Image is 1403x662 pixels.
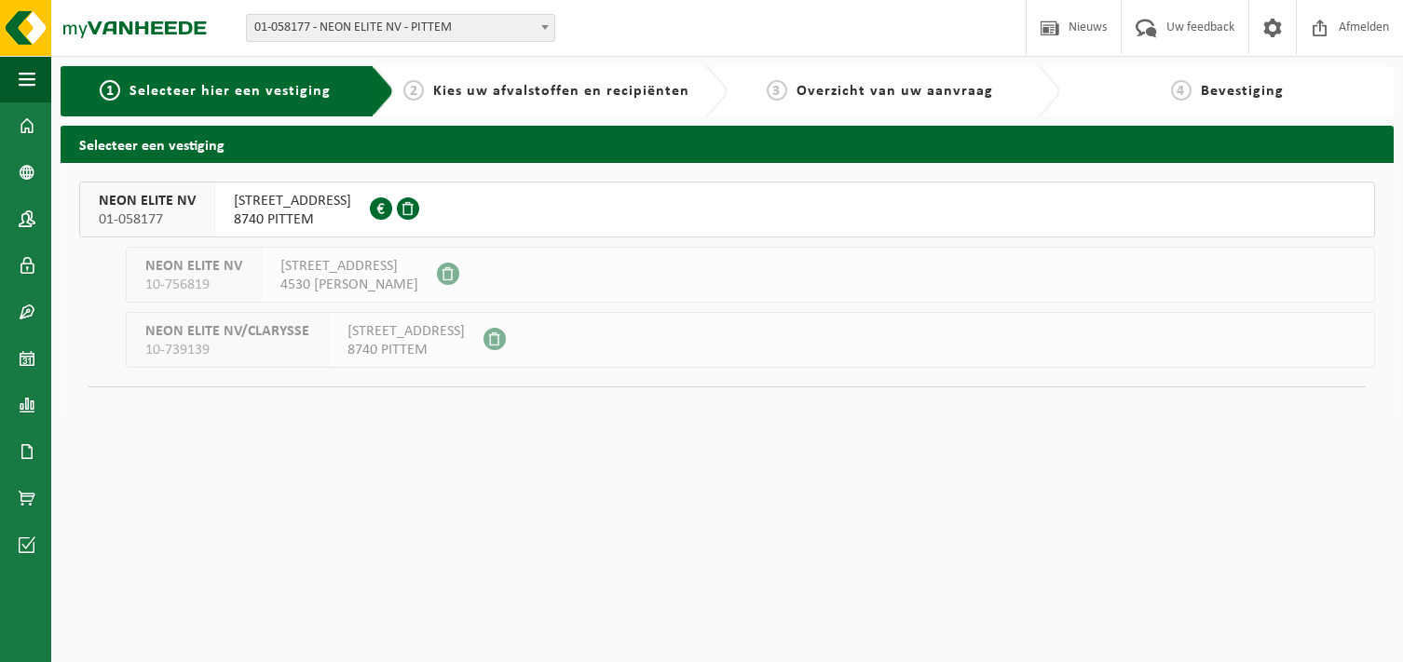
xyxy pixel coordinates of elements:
[145,341,309,359] span: 10-739139
[99,192,196,210] span: NEON ELITE NV
[403,80,424,101] span: 2
[234,210,351,229] span: 8740 PITTEM
[347,322,465,341] span: [STREET_ADDRESS]
[246,14,555,42] span: 01-058177 - NEON ELITE NV - PITTEM
[247,15,554,41] span: 01-058177 - NEON ELITE NV - PITTEM
[100,80,120,101] span: 1
[767,80,787,101] span: 3
[145,257,242,276] span: NEON ELITE NV
[145,276,242,294] span: 10-756819
[1171,80,1192,101] span: 4
[1201,84,1284,99] span: Bevestiging
[797,84,993,99] span: Overzicht van uw aanvraag
[145,322,309,341] span: NEON ELITE NV/CLARYSSE
[79,182,1375,237] button: NEON ELITE NV 01-058177 [STREET_ADDRESS]8740 PITTEM
[129,84,331,99] span: Selecteer hier een vestiging
[234,192,351,210] span: [STREET_ADDRESS]
[433,84,689,99] span: Kies uw afvalstoffen en recipiënten
[347,341,465,359] span: 8740 PITTEM
[99,210,196,229] span: 01-058177
[280,257,418,276] span: [STREET_ADDRESS]
[61,126,1394,162] h2: Selecteer een vestiging
[280,276,418,294] span: 4530 [PERSON_NAME]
